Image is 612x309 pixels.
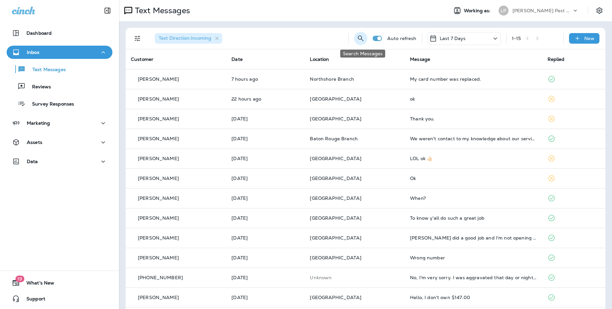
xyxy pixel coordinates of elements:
[410,255,537,260] div: Wrong number
[138,76,179,82] p: [PERSON_NAME]
[138,295,179,300] p: [PERSON_NAME]
[410,235,537,241] div: Josh did a good job and I'm not opening up a google account. I will tip him next time. Thanks.
[310,235,361,241] span: [GEOGRAPHIC_DATA]
[231,96,299,102] p: Sep 9, 2025 06:37 PM
[20,296,45,304] span: Support
[25,84,51,90] p: Reviews
[20,280,54,288] span: What's New
[26,67,66,73] p: Text Messages
[310,76,354,82] span: Northshore Branch
[231,136,299,141] p: Sep 9, 2025 03:56 PM
[548,56,565,62] span: Replied
[231,76,299,82] p: Sep 10, 2025 09:01 AM
[410,215,537,221] div: To know y'all do such a great job
[584,36,594,41] p: New
[512,8,572,13] p: [PERSON_NAME] Pest Control
[310,175,361,181] span: [GEOGRAPHIC_DATA]
[132,6,190,16] p: Text Messages
[310,116,361,122] span: [GEOGRAPHIC_DATA]
[27,50,39,55] p: Inbox
[7,46,112,59] button: Inbox
[410,96,537,102] div: ok
[512,36,521,41] div: 1 - 15
[354,32,367,45] button: Search Messages
[138,176,179,181] p: [PERSON_NAME]
[138,235,179,241] p: [PERSON_NAME]
[231,275,299,280] p: Sep 5, 2025 03:32 PM
[27,120,50,126] p: Marketing
[131,32,144,45] button: Filters
[464,8,492,14] span: Working as:
[410,176,537,181] div: Ok
[310,56,329,62] span: Location
[387,36,417,41] p: Auto refresh
[231,235,299,241] p: Sep 6, 2025 01:23 PM
[138,136,179,141] p: [PERSON_NAME]
[340,50,385,58] div: Search Messages
[7,26,112,40] button: Dashboard
[138,255,179,260] p: [PERSON_NAME]
[138,196,179,201] p: [PERSON_NAME]
[138,275,183,280] p: [PHONE_NUMBER]
[131,56,153,62] span: Customer
[310,96,361,102] span: [GEOGRAPHIC_DATA]
[231,255,299,260] p: Sep 6, 2025 10:24 AM
[7,79,112,93] button: Reviews
[410,196,537,201] div: When?
[7,136,112,149] button: Assets
[410,295,537,300] div: Hello, I don't own $147.00
[138,156,179,161] p: [PERSON_NAME]
[231,116,299,121] p: Sep 9, 2025 04:29 PM
[231,295,299,300] p: Sep 5, 2025 01:43 PM
[15,276,24,282] span: 19
[410,116,537,121] div: Thank you.
[27,140,42,145] p: Assets
[410,275,537,280] div: No, I'm very sorry. I was aggravated that day or night. Someone just came the other day and got u...
[310,155,361,161] span: [GEOGRAPHIC_DATA]
[310,275,399,280] p: This customer does not have a last location and the phone number they messaged is not assigned to...
[159,35,211,41] span: Text Direction : Incoming
[593,5,605,17] button: Settings
[7,155,112,168] button: Data
[138,215,179,221] p: [PERSON_NAME]
[410,76,537,82] div: My card number was replaced.
[440,36,466,41] p: Last 7 Days
[231,215,299,221] p: Sep 7, 2025 11:29 AM
[231,176,299,181] p: Sep 9, 2025 12:26 PM
[310,294,361,300] span: [GEOGRAPHIC_DATA]
[499,6,509,16] div: LP
[310,255,361,261] span: [GEOGRAPHIC_DATA]
[7,276,112,289] button: 19What's New
[25,101,74,108] p: Survey Responses
[26,30,52,36] p: Dashboard
[98,4,117,17] button: Collapse Sidebar
[410,136,537,141] div: We weren't contact to my knowledge about our services till I reached out, only to be made aware w...
[410,156,537,161] div: LOL ok 👍🏻
[231,156,299,161] p: Sep 9, 2025 03:16 PM
[7,97,112,110] button: Survey Responses
[7,62,112,76] button: Text Messages
[310,215,361,221] span: [GEOGRAPHIC_DATA]
[310,195,361,201] span: [GEOGRAPHIC_DATA]
[231,196,299,201] p: Sep 9, 2025 11:20 AM
[155,33,222,44] div: Text Direction:Incoming
[231,56,243,62] span: Date
[7,116,112,130] button: Marketing
[310,136,358,142] span: Baton Rouge Branch
[27,159,38,164] p: Data
[138,116,179,121] p: [PERSON_NAME]
[7,292,112,305] button: Support
[410,56,430,62] span: Message
[138,96,179,102] p: [PERSON_NAME]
